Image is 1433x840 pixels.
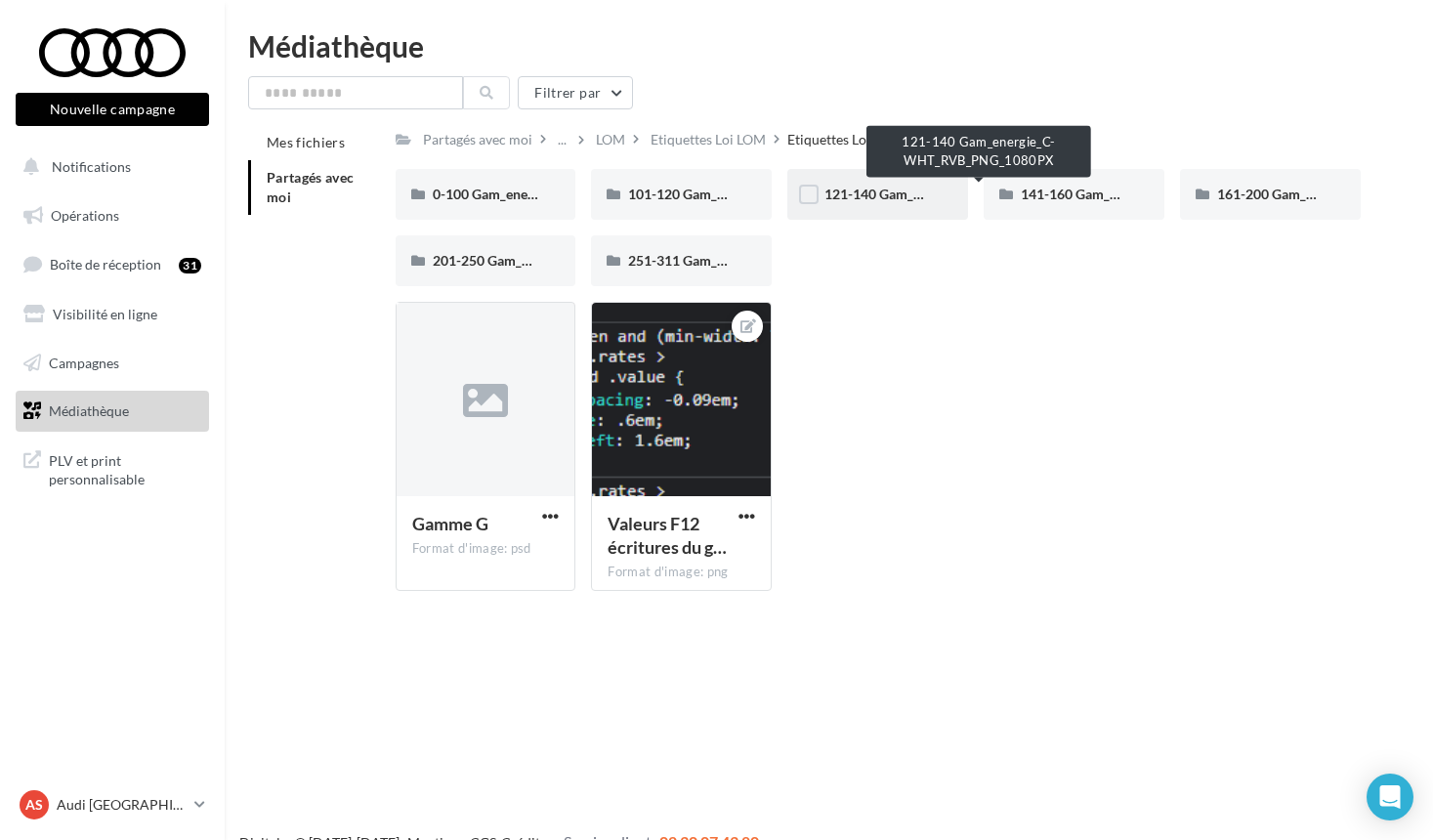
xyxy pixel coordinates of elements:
[12,195,213,236] a: Opérations
[267,134,345,150] span: Mes fichiers
[787,130,903,149] div: Etiquettes Loi LOM
[52,158,131,175] span: Notifications
[49,402,129,419] span: Médiathèque
[12,391,213,432] a: Médiathèque
[25,795,43,815] span: AS
[554,126,570,153] div: ...
[51,207,119,224] span: Opérations
[1021,186,1332,202] span: 141-160 Gam_energie_D-WHT_RVB_PNG_1080PX
[179,258,201,273] div: 31
[608,513,727,558] span: Valeurs F12 écritures du générateur étiquettes CO2
[49,354,119,370] span: Campagnes
[423,130,532,149] div: Partagés avec moi
[412,513,488,534] span: Gamme G
[596,130,625,149] div: LOM
[518,76,633,109] button: Filtrer par
[1367,774,1413,820] div: Open Intercom Messenger
[651,130,766,149] div: Etiquettes Loi LOM
[866,125,1091,177] div: 121-140 Gam_energie_C-WHT_RVB_PNG_1080PX
[16,786,209,823] a: AS Audi [GEOGRAPHIC_DATA]
[12,440,213,497] a: PLV et print personnalisable
[248,31,1410,61] div: Médiathèque
[50,256,161,273] span: Boîte de réception
[267,169,355,205] span: Partagés avec moi
[608,564,755,581] div: Format d'image: png
[12,294,213,335] a: Visibilité en ligne
[12,243,213,285] a: Boîte de réception31
[57,795,187,815] p: Audi [GEOGRAPHIC_DATA]
[433,186,729,202] span: 0-100 Gam_energie_A-WHT_RVB_PNG_1080PX
[824,186,1134,202] span: 121-140 Gam_energie_C-WHT_RVB_PNG_1080PX
[433,252,742,269] span: 201-250 Gam_energie_F-WHT_RVB_PNG_1080PX
[412,540,560,558] div: Format d'image: psd
[628,186,939,202] span: 101-120 Gam_energie_B-WHT_RVB_PNG_1080PX
[53,306,157,322] span: Visibilité en ligne
[12,147,205,188] button: Notifications
[628,252,940,269] span: 251-311 Gam_energie_G-WHT_RVB_PNG_1080PX
[12,343,213,384] a: Campagnes
[16,93,209,126] button: Nouvelle campagne
[49,447,201,489] span: PLV et print personnalisable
